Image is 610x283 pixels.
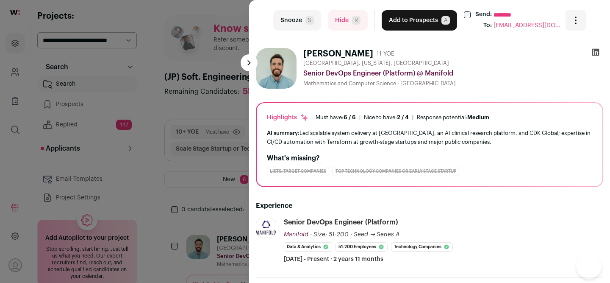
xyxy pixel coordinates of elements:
[310,232,349,238] span: · Size: 51-200
[441,16,450,25] span: A
[267,129,592,146] div: Led scalable system delivery at [GEOGRAPHIC_DATA], an AI clinical research platform, and CDK Glob...
[328,10,368,31] button: HideR
[267,167,329,176] div: Lists: Target Companies
[364,114,409,121] div: Nice to have:
[333,167,459,176] div: Top Technology Companies or Early Stage Startup
[566,10,586,31] button: Open dropdown
[303,80,603,87] div: Mathematics and Computer Science - [GEOGRAPHIC_DATA]
[273,10,321,31] button: SnoozeS
[303,48,373,60] h1: [PERSON_NAME]
[256,48,297,89] img: ee5595fc1690384ad853e6d6e6160bb2779f533da5d6c51f02e6b0d757b53ebc
[391,242,453,252] li: Technology Companies
[483,21,492,31] div: To:
[377,50,394,58] div: 11 YOE
[284,242,332,252] li: Data & Analytics
[284,218,398,227] div: Senior DevOps Engineer (Platform)
[303,60,449,67] span: [GEOGRAPHIC_DATA], [US_STATE], [GEOGRAPHIC_DATA]
[284,232,308,238] span: Manifold
[316,114,356,121] div: Must have:
[417,114,489,121] div: Response potential:
[316,114,489,121] ul: | |
[350,230,352,239] span: ·
[256,218,276,238] img: 846aca6f73ee521e8ec0ea2019ffff362df82eb107c9a6402ba4eab86a2c6ca1.jpg
[284,255,383,263] span: [DATE] - Present · 2 years 11 months
[267,153,592,163] h2: What's missing?
[397,115,409,120] span: 2 / 4
[267,113,309,122] div: Highlights
[335,242,388,252] li: 51-200 employees
[382,10,457,31] button: Add to ProspectsA
[576,253,602,279] iframe: Help Scout Beacon - Open
[475,10,492,20] label: Send:
[256,201,603,211] h2: Experience
[352,16,360,25] span: R
[494,21,561,31] span: [EMAIL_ADDRESS][DOMAIN_NAME]
[303,68,603,78] div: Senior DevOps Engineer (Platform) @ Manifold
[305,16,314,25] span: S
[467,115,489,120] span: Medium
[267,130,299,136] span: AI summary:
[354,232,399,238] span: Seed → Series A
[344,115,356,120] span: 6 / 6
